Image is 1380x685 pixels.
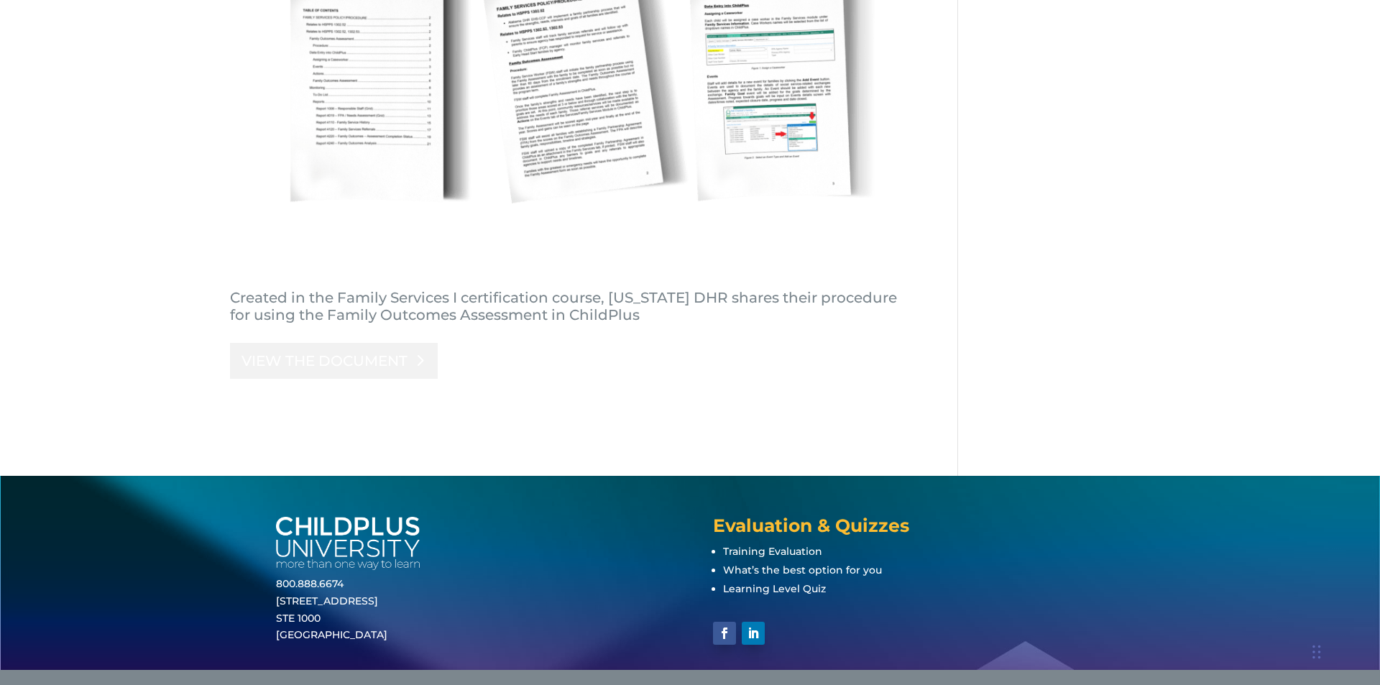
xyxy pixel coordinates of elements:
[1312,630,1321,673] div: Drag
[723,564,882,576] a: What’s the best option for you
[230,343,438,379] a: VIEW THE DOCUMENT
[723,545,822,558] a: Training Evaluation
[276,594,387,642] a: [STREET_ADDRESS]STE 1000[GEOGRAPHIC_DATA]
[742,622,765,645] a: Follow on LinkedIn
[276,577,344,590] a: 800.888.6674
[713,517,1104,542] h4: Evaluation & Quizzes
[713,622,736,645] a: Follow on Facebook
[230,290,907,324] div: Created in the Family Services I certification course, [US_STATE] DHR shares their procedure for ...
[723,582,826,595] a: Learning Level Quiz
[1145,530,1380,685] iframe: Chat Widget
[276,517,420,571] img: white-cpu-wordmark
